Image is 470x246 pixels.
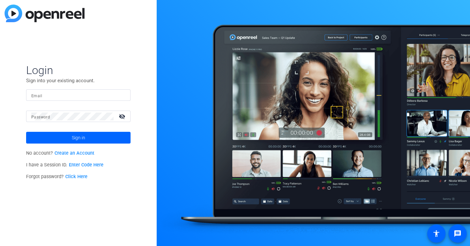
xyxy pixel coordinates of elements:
mat-label: Password [31,115,50,119]
span: No account? [26,150,94,156]
mat-icon: accessibility [432,230,440,238]
mat-icon: message [454,230,462,238]
button: Sign in [26,132,131,144]
span: Sign in [72,130,85,146]
mat-icon: visibility_off [115,112,131,121]
span: Forgot password? [26,174,87,179]
span: I have a Session ID. [26,162,103,168]
a: Enter Code Here [69,162,103,168]
p: Sign into your existing account. [26,77,131,84]
a: Click Here [65,174,87,179]
mat-label: Email [31,94,42,98]
span: Login [26,63,131,77]
img: blue-gradient.svg [5,5,85,22]
a: Create an Account [55,150,94,156]
input: Enter Email Address [31,91,125,99]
